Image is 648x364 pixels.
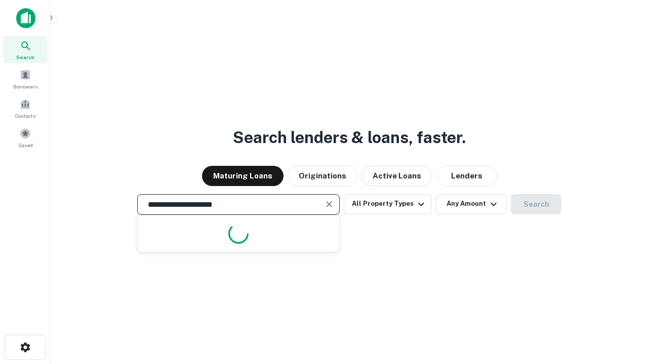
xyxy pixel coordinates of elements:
[3,36,48,63] a: Search
[233,125,466,150] h3: Search lenders & loans, faster.
[13,82,37,90] span: Borrowers
[436,166,497,186] button: Lenders
[16,8,35,28] img: capitalize-icon.png
[361,166,432,186] button: Active Loans
[15,112,35,120] span: Contacts
[597,283,648,332] iframe: Chat Widget
[288,166,357,186] button: Originations
[18,141,33,149] span: Saved
[16,53,34,61] span: Search
[322,197,336,211] button: Clear
[3,124,48,151] a: Saved
[344,194,432,214] button: All Property Types
[436,194,507,214] button: Any Amount
[202,166,283,186] button: Maturing Loans
[3,65,48,93] a: Borrowers
[3,95,48,122] a: Contacts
